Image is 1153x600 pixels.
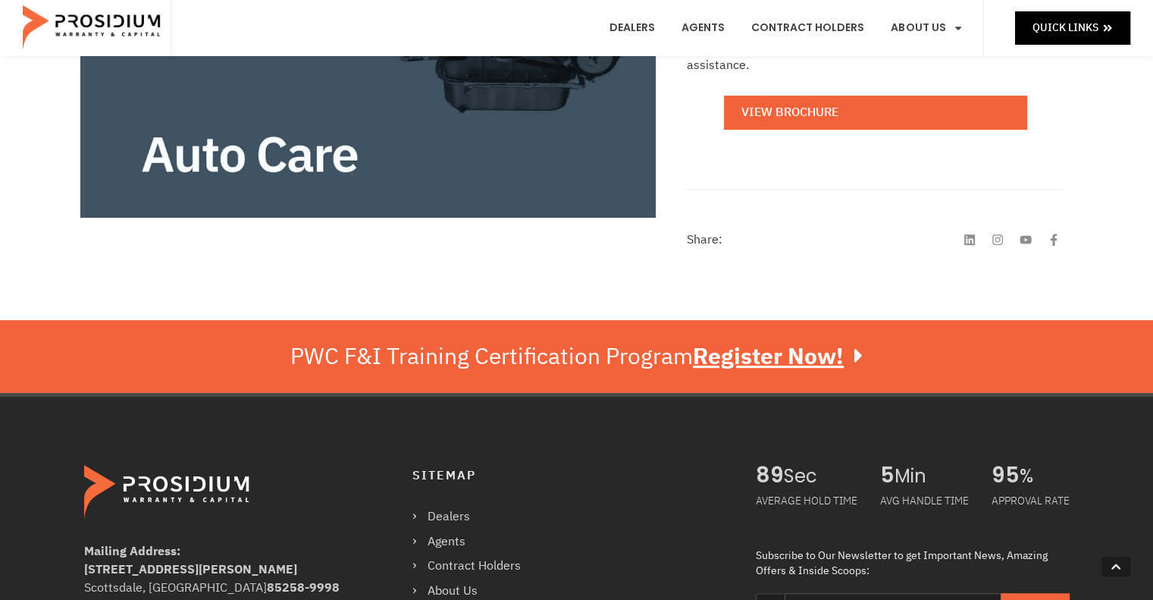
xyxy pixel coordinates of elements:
[412,555,536,577] a: Contract Holders
[992,465,1020,488] span: 95
[412,465,725,487] h4: Sitemap
[756,465,784,488] span: 89
[756,488,857,514] div: AVERAGE HOLD TIME
[756,548,1069,578] div: Subscribe to Our Newsletter to get Important News, Amazing Offers & Inside Scoops:
[84,561,297,579] b: [STREET_ADDRESS][PERSON_NAME]
[693,339,844,373] u: Register Now!
[724,96,1027,130] a: View Brochure
[84,542,180,561] b: Mailing Address:
[686,234,722,246] h4: Share:
[290,343,863,370] div: PWC F&I Training Certification Program
[880,488,969,514] div: AVG HANDLE TIME
[784,465,857,488] span: Sec
[1015,11,1130,44] a: Quick Links
[880,465,895,488] span: 5
[895,465,969,488] span: Min
[1032,18,1098,37] span: Quick Links
[412,506,536,528] a: Dealers
[267,579,340,597] b: 85258-9998
[686,38,1065,74] p: Our contracts feature a very low deductible and 24-hour roadside assistance.
[992,488,1070,514] div: APPROVAL RATE
[84,579,352,597] div: Scottsdale, [GEOGRAPHIC_DATA]
[412,531,536,553] a: Agents
[1020,465,1070,488] span: %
